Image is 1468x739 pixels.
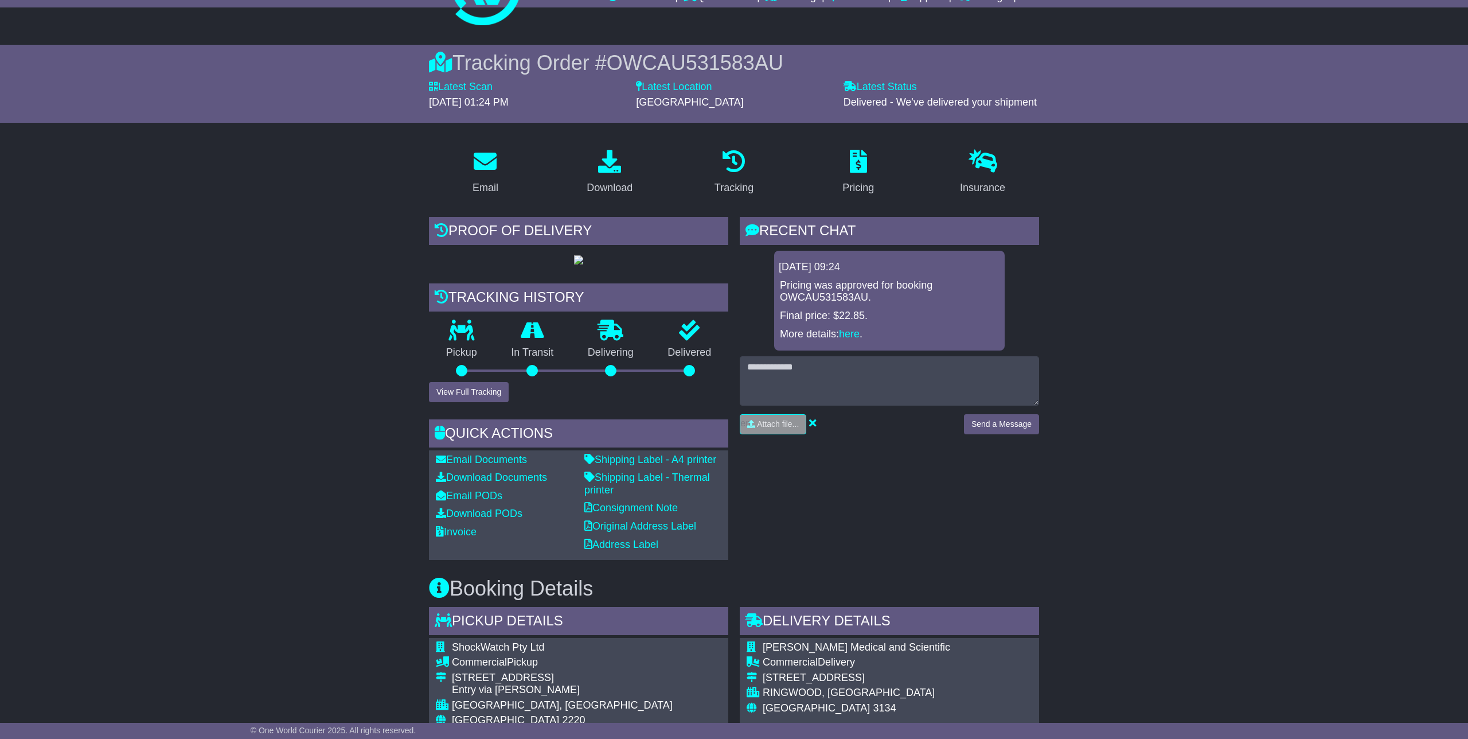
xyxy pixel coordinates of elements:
[740,217,1039,248] div: RECENT CHAT
[960,180,1005,196] div: Insurance
[707,146,761,200] a: Tracking
[835,146,881,200] a: Pricing
[780,310,999,322] p: Final price: $22.85.
[494,347,571,359] p: In Transit
[452,714,559,726] span: [GEOGRAPHIC_DATA]
[584,539,658,550] a: Address Label
[452,684,712,697] div: Entry via [PERSON_NAME]
[452,672,712,684] div: [STREET_ADDRESS]
[429,577,1039,600] h3: Booking Details
[763,656,818,668] span: Commercial
[465,146,506,200] a: Email
[429,382,509,402] button: View Full Tracking
[763,656,1022,669] div: Delivery
[436,526,477,538] a: Invoice
[436,508,522,519] a: Download PODs
[452,641,544,653] span: ShockWatch Pty Ltd
[873,702,896,714] span: 3134
[251,726,416,735] span: © One World Courier 2025. All rights reserved.
[715,180,753,196] div: Tracking
[452,656,507,668] span: Commercial
[436,472,547,483] a: Download Documents
[584,454,716,465] a: Shipping Label - A4 printer
[584,520,696,532] a: Original Address Label
[587,180,633,196] div: Download
[780,279,999,304] p: Pricing was approved for booking OWCAU531583AU.
[844,81,917,94] label: Latest Status
[562,714,585,726] span: 2220
[844,96,1037,108] span: Delivered - We've delivered your shipment
[842,180,874,196] div: Pricing
[763,672,1022,684] div: [STREET_ADDRESS]
[780,328,999,341] p: More details: .
[429,96,509,108] span: [DATE] 01:24 PM
[473,180,498,196] div: Email
[452,699,712,712] div: [GEOGRAPHIC_DATA], [GEOGRAPHIC_DATA]
[636,96,743,108] span: [GEOGRAPHIC_DATA]
[429,283,728,314] div: Tracking history
[763,641,950,653] span: [PERSON_NAME] Medical and Scientific
[651,347,729,359] p: Delivered
[436,454,527,465] a: Email Documents
[429,50,1039,75] div: Tracking Order #
[839,328,860,340] a: here
[964,414,1039,434] button: Send a Message
[429,347,494,359] p: Pickup
[607,51,783,75] span: OWCAU531583AU
[429,217,728,248] div: Proof of Delivery
[452,656,712,669] div: Pickup
[584,472,710,496] a: Shipping Label - Thermal printer
[436,490,502,501] a: Email PODs
[740,607,1039,638] div: Delivery Details
[429,607,728,638] div: Pickup Details
[763,687,1022,699] div: RINGWOOD, [GEOGRAPHIC_DATA]
[763,702,870,714] span: [GEOGRAPHIC_DATA]
[584,502,678,514] a: Consignment Note
[579,146,640,200] a: Download
[952,146,1013,200] a: Insurance
[571,347,651,359] p: Delivering
[429,419,728,450] div: Quick Actions
[574,255,583,265] img: GetPodImage
[636,81,712,94] label: Latest Location
[779,261,1000,274] div: [DATE] 09:24
[429,81,493,94] label: Latest Scan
